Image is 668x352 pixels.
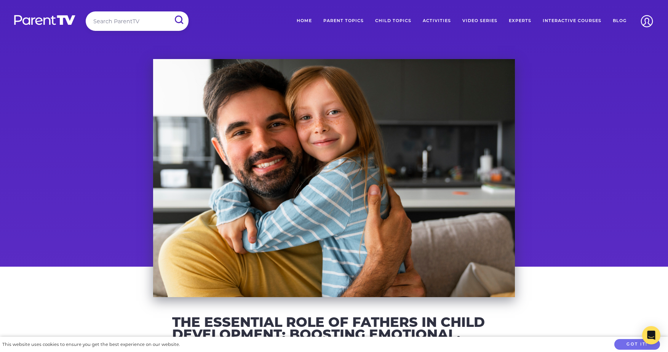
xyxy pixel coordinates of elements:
[417,11,457,30] a: Activities
[642,326,660,344] div: Open Intercom Messenger
[169,11,189,29] input: Submit
[637,11,657,31] img: Account
[13,14,76,26] img: parenttv-logo-white.4c85aaf.svg
[2,341,180,349] div: This website uses cookies to ensure you get the best experience on our website.
[457,11,503,30] a: Video Series
[537,11,607,30] a: Interactive Courses
[318,11,369,30] a: Parent Topics
[607,11,632,30] a: Blog
[86,11,189,31] input: Search ParentTV
[503,11,537,30] a: Experts
[369,11,417,30] a: Child Topics
[291,11,318,30] a: Home
[614,339,660,350] button: Got it!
